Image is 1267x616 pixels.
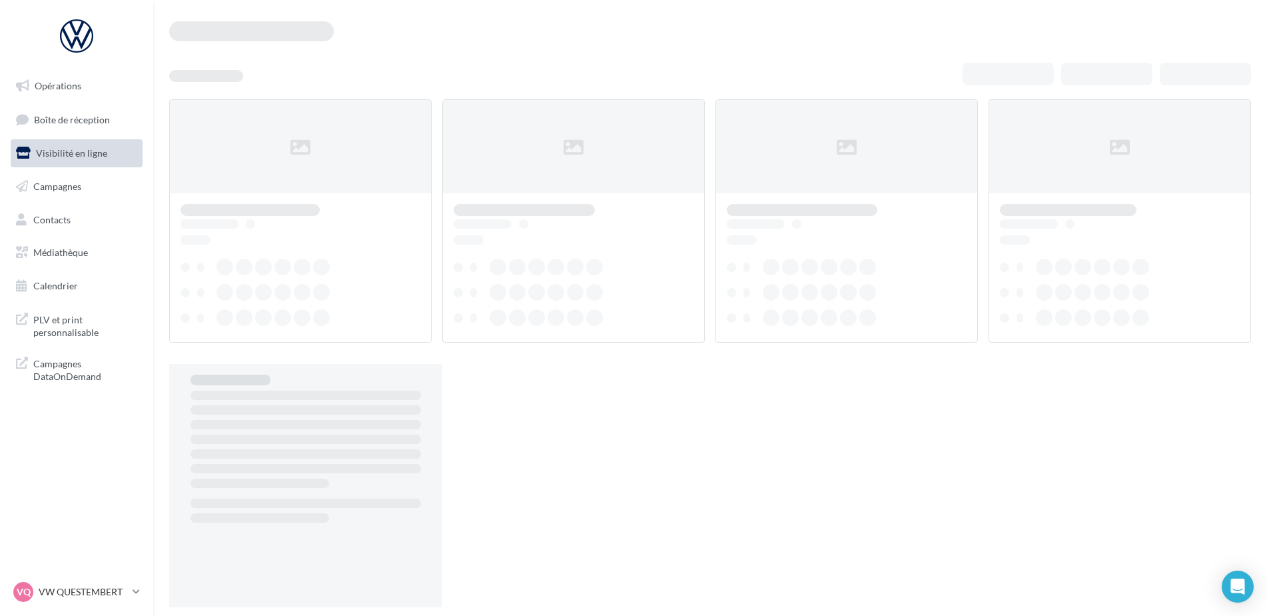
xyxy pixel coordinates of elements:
span: Contacts [33,213,71,225]
a: Campagnes DataOnDemand [8,349,145,389]
a: Contacts [8,206,145,234]
span: Boîte de réception [34,113,110,125]
div: Open Intercom Messenger [1222,571,1254,603]
span: VQ [17,585,31,599]
a: Opérations [8,72,145,100]
a: PLV et print personnalisable [8,305,145,345]
a: Visibilité en ligne [8,139,145,167]
a: Campagnes [8,173,145,201]
span: Campagnes DataOnDemand [33,355,137,383]
span: Opérations [35,80,81,91]
span: Médiathèque [33,247,88,258]
span: Visibilité en ligne [36,147,107,159]
span: Calendrier [33,280,78,291]
a: VQ VW QUESTEMBERT [11,579,143,605]
a: Médiathèque [8,239,145,267]
p: VW QUESTEMBERT [39,585,127,599]
span: PLV et print personnalisable [33,311,137,339]
a: Calendrier [8,272,145,300]
span: Campagnes [33,181,81,192]
a: Boîte de réception [8,105,145,134]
